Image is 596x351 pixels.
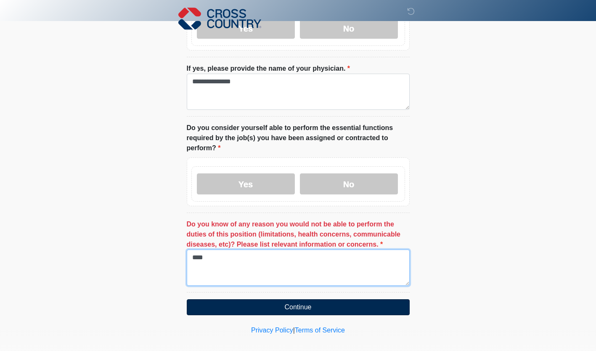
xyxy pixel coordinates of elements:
[251,327,293,334] a: Privacy Policy
[178,6,262,31] img: Cross Country Logo
[187,123,410,153] label: Do you consider yourself able to perform the essential functions required by the job(s) you have ...
[187,219,410,250] label: Do you know of any reason you would not be able to perform the duties of this position (limitatio...
[187,64,350,74] label: If yes, please provide the name of your physician.
[197,173,295,194] label: Yes
[300,173,398,194] label: No
[295,327,345,334] a: Terms of Service
[187,299,410,315] button: Continue
[293,327,295,334] a: |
